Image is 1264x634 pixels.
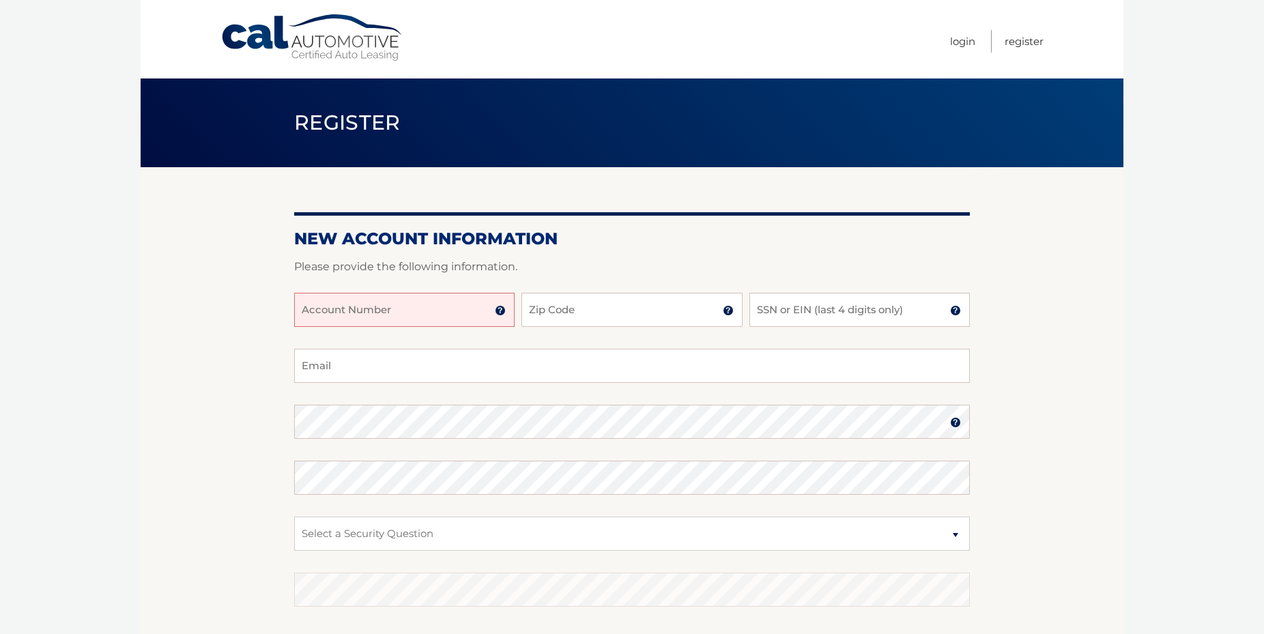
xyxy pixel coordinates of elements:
[723,305,734,316] img: tooltip.svg
[294,293,515,327] input: Account Number
[294,110,401,135] span: Register
[749,293,970,327] input: SSN or EIN (last 4 digits only)
[950,417,961,428] img: tooltip.svg
[521,293,742,327] input: Zip Code
[495,305,506,316] img: tooltip.svg
[294,257,970,276] p: Please provide the following information.
[1005,30,1044,53] a: Register
[220,14,405,62] a: Cal Automotive
[950,30,975,53] a: Login
[294,349,970,383] input: Email
[950,305,961,316] img: tooltip.svg
[294,229,970,249] h2: New Account Information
